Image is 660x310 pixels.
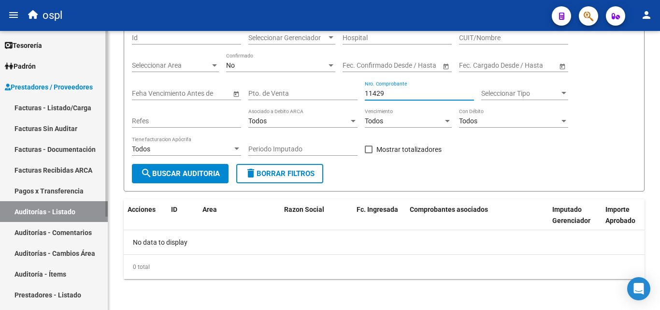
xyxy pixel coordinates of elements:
[199,199,266,242] datatable-header-cell: Area
[548,199,602,242] datatable-header-cell: Imputado Gerenciador
[171,206,177,213] span: ID
[357,206,398,213] span: Fc. Ingresada
[124,255,645,279] div: 0 total
[365,117,383,125] span: Todos
[245,169,315,178] span: Borrar Filtros
[497,61,545,70] input: End date
[167,199,199,242] datatable-header-cell: ID
[128,206,156,213] span: Acciones
[441,61,451,71] button: Open calendar
[248,117,267,125] span: Todos
[8,9,19,21] mat-icon: menu
[141,167,152,179] mat-icon: search
[245,167,257,179] mat-icon: delete
[410,206,488,213] span: Comprobantes asociados
[627,277,650,300] div: Open Intercom Messenger
[43,5,62,26] span: ospl
[141,169,220,178] span: Buscar Auditoria
[641,9,652,21] mat-icon: person
[132,61,210,70] span: Seleccionar Area
[376,144,442,155] span: Mostrar totalizadores
[124,230,645,254] div: No data to display
[284,206,324,213] span: Razon Social
[226,61,235,69] span: No
[481,89,560,98] span: Seleccionar Tipo
[459,117,477,125] span: Todos
[248,34,327,42] span: Seleccionar Gerenciador
[5,82,93,92] span: Prestadores / Proveedores
[552,206,590,224] span: Imputado Gerenciador
[280,199,353,242] datatable-header-cell: Razon Social
[202,206,217,213] span: Area
[231,89,241,99] button: Open calendar
[353,199,406,242] datatable-header-cell: Fc. Ingresada
[602,199,655,242] datatable-header-cell: Importe Aprobado
[343,61,373,70] input: Start date
[236,164,323,183] button: Borrar Filtros
[124,199,167,242] datatable-header-cell: Acciones
[5,61,36,72] span: Padrón
[132,145,150,153] span: Todos
[605,206,635,224] span: Importe Aprobado
[5,40,42,51] span: Tesorería
[459,61,489,70] input: Start date
[132,164,229,183] button: Buscar Auditoria
[557,61,567,71] button: Open calendar
[381,61,428,70] input: End date
[406,199,548,242] datatable-header-cell: Comprobantes asociados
